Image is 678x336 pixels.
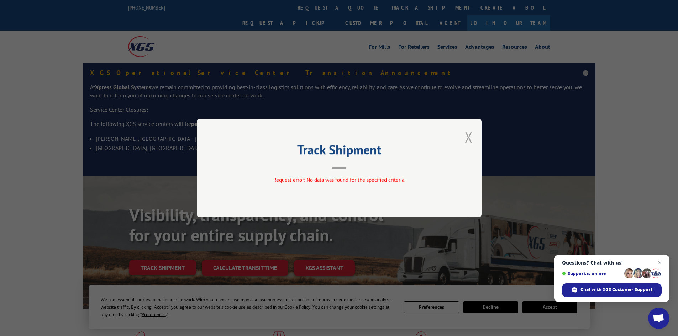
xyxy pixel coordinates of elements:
span: Request error: No data was found for the specified criteria. [273,176,405,183]
span: Questions? Chat with us! [562,260,662,266]
h2: Track Shipment [232,145,446,158]
span: Support is online [562,271,622,276]
a: Open chat [648,308,669,329]
span: Chat with XGS Customer Support [580,287,652,293]
span: Chat with XGS Customer Support [562,283,662,297]
button: Close modal [465,128,473,146]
